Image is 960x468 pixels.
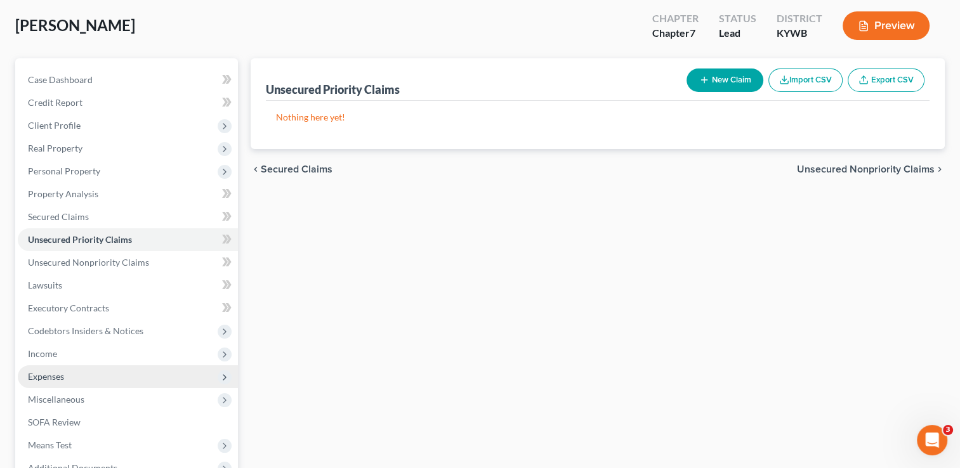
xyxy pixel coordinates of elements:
span: 3 [943,425,953,435]
span: Expenses [28,371,64,382]
span: Income [28,348,57,359]
div: Unsecured Priority Claims [266,82,400,97]
i: chevron_right [935,164,945,174]
a: Lawsuits [18,274,238,297]
span: Executory Contracts [28,302,109,313]
div: Chapter [652,11,699,26]
a: Credit Report [18,91,238,114]
a: Executory Contracts [18,297,238,320]
span: Miscellaneous [28,394,84,405]
a: Export CSV [848,68,924,92]
span: Client Profile [28,120,81,131]
div: Lead [719,26,756,41]
span: Unsecured Nonpriority Claims [797,164,935,174]
div: KYWB [777,26,822,41]
button: Import CSV [768,68,843,92]
button: chevron_left Secured Claims [251,164,332,174]
span: Unsecured Nonpriority Claims [28,257,149,268]
span: Secured Claims [28,211,89,222]
div: Chapter [652,26,699,41]
button: Preview [843,11,930,40]
span: SOFA Review [28,417,81,427]
i: chevron_left [251,164,261,174]
a: Unsecured Nonpriority Claims [18,251,238,274]
iframe: Intercom live chat [917,425,947,455]
a: Secured Claims [18,205,238,228]
span: Real Property [28,143,82,153]
span: Unsecured Priority Claims [28,234,132,245]
a: Unsecured Priority Claims [18,228,238,251]
span: Lawsuits [28,280,62,290]
span: Property Analysis [28,188,98,199]
span: Case Dashboard [28,74,93,85]
span: 7 [690,27,695,39]
button: New Claim [687,68,763,92]
a: SOFA Review [18,411,238,434]
a: Case Dashboard [18,68,238,91]
span: Credit Report [28,97,82,108]
button: Unsecured Nonpriority Claims chevron_right [797,164,945,174]
span: [PERSON_NAME] [15,16,135,34]
span: Codebtors Insiders & Notices [28,325,143,336]
span: Means Test [28,439,72,450]
span: Secured Claims [261,164,332,174]
div: Status [719,11,756,26]
div: District [777,11,822,26]
span: Personal Property [28,166,100,176]
a: Property Analysis [18,183,238,205]
p: Nothing here yet! [276,111,919,124]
